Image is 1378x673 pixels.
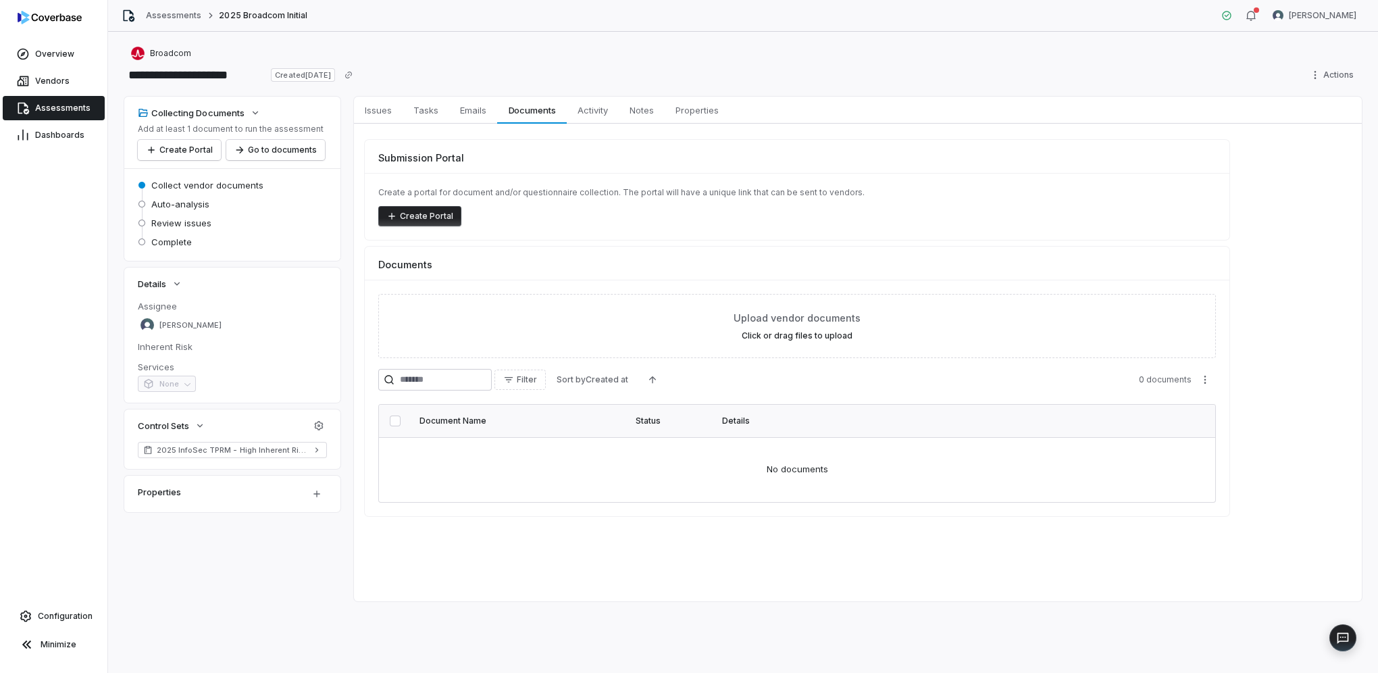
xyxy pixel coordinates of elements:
span: [PERSON_NAME] [159,320,222,330]
button: Filter [494,370,546,390]
button: Details [134,272,186,296]
span: Emails [455,101,492,119]
a: Assessments [146,10,201,21]
span: [PERSON_NAME] [1289,10,1356,21]
div: Document Name [419,416,619,426]
span: Minimize [41,639,76,650]
span: Activity [572,101,613,119]
span: Review issues [151,217,211,229]
span: Notes [624,101,659,119]
span: Tasks [408,101,444,119]
img: Madison Hull avatar [141,318,154,332]
span: Overview [35,49,74,59]
button: Create Portal [378,206,461,226]
button: Control Sets [134,414,209,438]
span: Collect vendor documents [151,179,263,191]
button: Copy link [336,63,361,87]
button: Actions [1306,65,1362,85]
span: Auto-analysis [151,198,209,210]
span: Properties [670,101,724,119]
a: 2025 InfoSec TPRM - High Inherent Risk (TruSight Supported) [138,442,327,458]
span: 0 documents [1139,374,1192,385]
p: Add at least 1 document to run the assessment [138,124,325,134]
dt: Assignee [138,300,327,312]
button: https://broadcom.com/Broadcom [127,41,195,66]
a: Configuration [5,604,102,628]
span: Broadcom [150,48,191,59]
button: Sort byCreated at [548,370,636,390]
span: Dashboards [35,130,84,141]
dt: Inherent Risk [138,341,327,353]
span: Filter [517,374,537,385]
img: Madison Hull avatar [1273,10,1283,21]
button: Madison Hull avatar[PERSON_NAME] [1265,5,1364,26]
span: Upload vendor documents [734,311,861,325]
span: Submission Portal [378,151,464,165]
td: No documents [379,437,1215,502]
button: Ascending [639,370,666,390]
button: Collecting Documents [134,101,265,125]
span: Vendors [35,76,70,86]
img: logo-D7KZi-bG.svg [18,11,82,24]
button: More actions [1194,370,1216,390]
div: Status [636,416,706,426]
span: Documents [378,257,432,272]
a: Dashboards [3,123,105,147]
span: Issues [359,101,397,119]
span: Details [138,278,166,290]
span: Control Sets [138,420,189,432]
span: 2025 Broadcom Initial [219,10,307,21]
span: Configuration [38,611,93,622]
button: Create Portal [138,140,221,160]
button: Minimize [5,631,102,658]
p: Create a portal for document and/or questionnaire collection. The portal will have a unique link ... [378,187,1216,198]
a: Vendors [3,69,105,93]
button: Go to documents [226,140,325,160]
span: Documents [503,101,561,119]
a: Overview [3,42,105,66]
svg: Ascending [647,374,658,385]
span: Complete [151,236,192,248]
span: 2025 InfoSec TPRM - High Inherent Risk (TruSight Supported) [157,445,308,455]
dt: Services [138,361,327,373]
span: Created [DATE] [271,68,334,82]
div: Collecting Documents [138,107,245,119]
a: Assessments [3,96,105,120]
span: Assessments [35,103,91,114]
label: Click or drag files to upload [742,330,852,341]
div: Details [722,416,1175,426]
